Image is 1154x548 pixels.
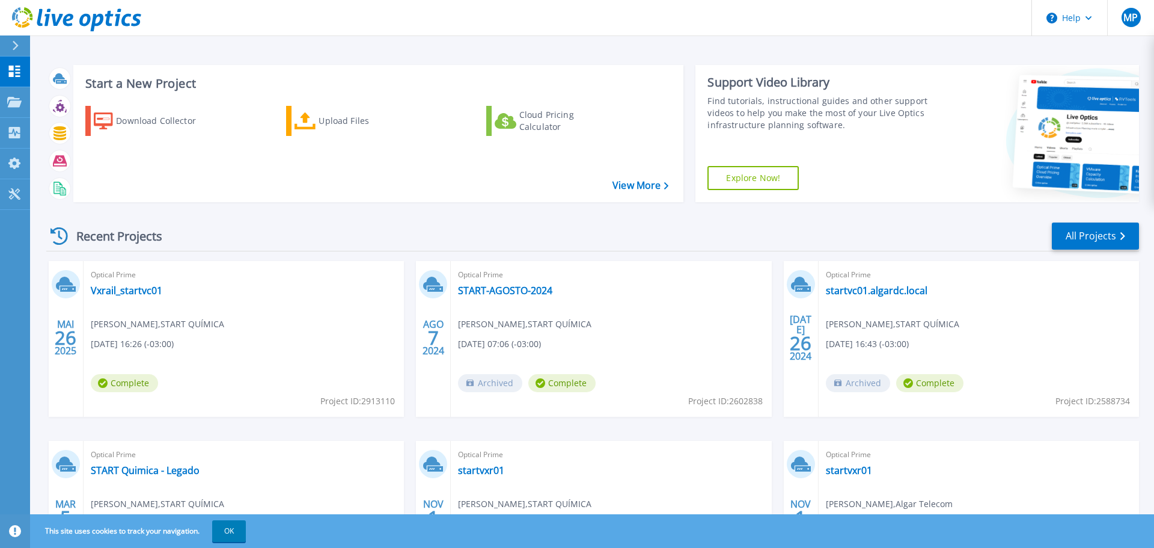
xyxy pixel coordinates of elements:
span: Complete [528,374,596,392]
span: [PERSON_NAME] , Algar Telecom [826,497,953,511]
span: [PERSON_NAME] , START QUÍMICA [91,497,224,511]
div: MAR 2024 [54,496,77,540]
div: Download Collector [116,109,212,133]
span: Project ID: 2913110 [320,395,395,408]
a: Download Collector [85,106,219,136]
span: [DATE] 07:06 (-03:00) [458,337,541,351]
a: startvxr01 [458,464,504,476]
span: [PERSON_NAME] , START QUÍMICA [458,318,591,331]
a: View More [612,180,668,191]
span: 5 [60,513,71,523]
h3: Start a New Project [85,77,668,90]
a: startvxr01 [826,464,872,476]
a: Vxrail_startvc01 [91,285,162,297]
span: 26 [790,338,811,348]
span: This site uses cookies to track your navigation. [33,520,246,542]
div: NOV 2023 [789,496,812,540]
span: [PERSON_NAME] , START QUÍMICA [826,318,959,331]
button: OK [212,520,246,542]
span: Optical Prime [458,268,764,282]
a: Upload Files [286,106,420,136]
div: Support Video Library [707,75,933,90]
span: Archived [826,374,890,392]
div: MAI 2025 [54,316,77,360]
span: Project ID: 2588734 [1055,395,1130,408]
span: [PERSON_NAME] , START QUÍMICA [91,318,224,331]
div: Cloud Pricing Calculator [519,109,615,133]
span: Project ID: 2602838 [688,395,763,408]
span: [DATE] 16:43 (-03:00) [826,337,909,351]
span: Optical Prime [91,268,397,282]
div: Upload Files [319,109,415,133]
span: Optical Prime [826,268,1132,282]
a: startvc01.algardc.local [826,285,927,297]
a: Cloud Pricing Calculator [486,106,620,136]
div: [DATE] 2024 [789,316,812,360]
span: 1 [428,513,439,523]
div: Recent Projects [46,221,179,251]
a: START-AGOSTO-2024 [458,285,552,297]
span: 7 [428,333,439,343]
span: [PERSON_NAME] , START QUÍMICA [458,497,591,511]
span: 1 [795,513,806,523]
span: Complete [896,374,963,392]
span: Complete [91,374,158,392]
div: NOV 2023 [422,496,445,540]
div: Find tutorials, instructional guides and other support videos to help you make the most of your L... [707,95,933,131]
span: Optical Prime [458,448,764,461]
span: Archived [458,374,522,392]
div: AGO 2024 [422,316,445,360]
a: START Quimica - Legado [91,464,200,476]
a: Explore Now! [707,166,799,190]
span: Optical Prime [91,448,397,461]
span: [DATE] 16:26 (-03:00) [91,337,174,351]
span: Optical Prime [826,448,1132,461]
a: All Projects [1052,223,1139,250]
span: MP [1123,13,1138,22]
span: 26 [55,333,76,343]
